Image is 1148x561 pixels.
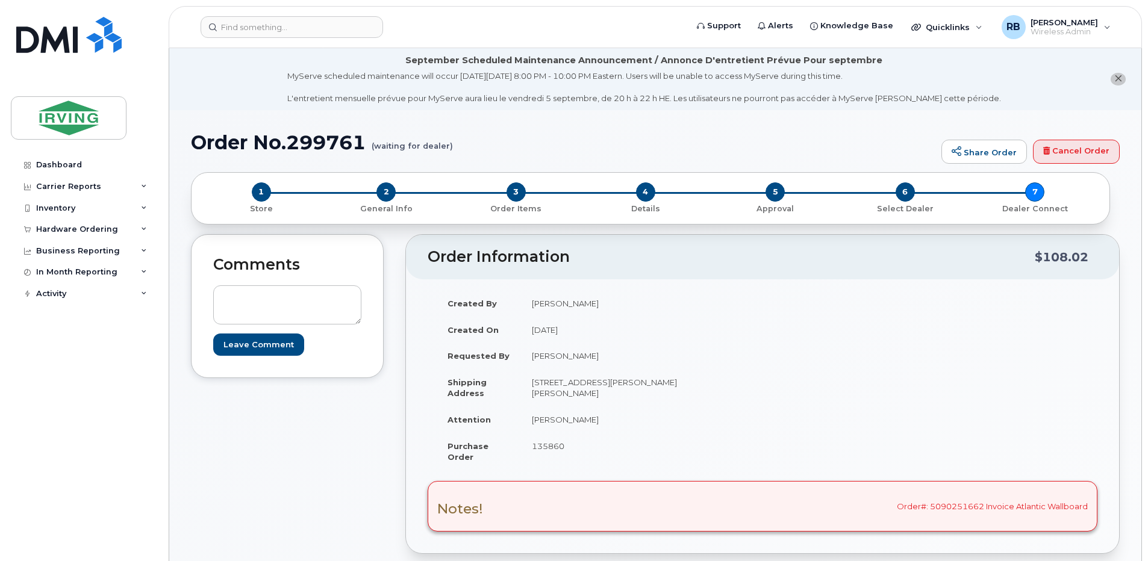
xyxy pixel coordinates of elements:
a: 2 General Info [321,202,451,214]
div: Order#: 5090251662 Invoice Atlantic Wallboard [428,481,1097,532]
strong: Attention [448,415,491,424]
h3: Notes! [437,501,483,516]
span: 2 [376,182,396,202]
h2: Order Information [428,249,1035,265]
span: 1 [252,182,271,202]
p: Details [585,203,705,214]
td: [PERSON_NAME] [521,342,753,369]
strong: Created By [448,299,497,308]
span: 6 [896,182,915,202]
h1: Order No.299761 [191,132,935,153]
td: [STREET_ADDRESS][PERSON_NAME][PERSON_NAME] [521,369,753,406]
strong: Shipping Address [448,377,487,398]
div: September Scheduled Maintenance Announcement / Annonce D'entretient Prévue Pour septembre [405,54,882,67]
strong: Purchase Order [448,441,488,462]
td: [DATE] [521,317,753,343]
strong: Requested By [448,351,510,361]
p: General Info [326,203,446,214]
p: Order Items [456,203,576,214]
input: Leave Comment [213,333,304,356]
p: Select Dealer [845,203,965,214]
small: (waiting for dealer) [372,132,453,150]
strong: Created On [448,325,499,335]
a: 6 Select Dealer [840,202,970,214]
div: MyServe scheduled maintenance will occur [DATE][DATE] 8:00 PM - 10:00 PM Eastern. Users will be u... [287,70,1001,104]
span: 3 [507,182,526,202]
a: 4 Details [581,202,710,214]
div: $108.02 [1035,246,1088,268]
span: 4 [636,182,655,202]
span: 135860 [532,441,564,451]
td: [PERSON_NAME] [521,406,753,433]
a: 5 Approval [711,202,840,214]
a: 1 Store [201,202,321,214]
button: close notification [1111,73,1126,85]
a: Share Order [941,140,1027,164]
span: 5 [766,182,785,202]
h2: Comments [213,256,361,273]
p: Store [206,203,316,214]
p: Approval [716,203,835,214]
a: Cancel Order [1033,140,1120,164]
a: 3 Order Items [451,202,581,214]
td: [PERSON_NAME] [521,290,753,317]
